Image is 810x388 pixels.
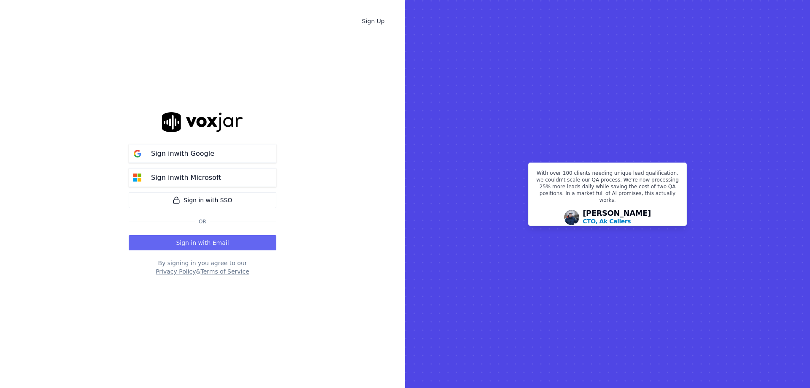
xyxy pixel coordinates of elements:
p: With over 100 clients needing unique lead qualification, we couldn't scale our QA process. We're ... [534,170,681,207]
button: Terms of Service [200,267,249,276]
button: Privacy Policy [156,267,196,276]
button: Sign inwith Microsoft [129,168,276,187]
p: Sign in with Google [151,149,214,159]
img: Avatar [564,210,579,225]
div: By signing in you agree to our & [129,259,276,276]
img: microsoft Sign in button [129,169,146,186]
p: CTO, Ak Callers [583,217,631,225]
p: Sign in with Microsoft [151,173,221,183]
button: Sign in with Email [129,235,276,250]
span: Or [195,218,210,225]
img: google Sign in button [129,145,146,162]
button: Sign inwith Google [129,144,276,163]
a: Sign Up [355,14,391,29]
img: logo [162,112,243,132]
div: [PERSON_NAME] [583,209,651,225]
a: Sign in with SSO [129,192,276,208]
